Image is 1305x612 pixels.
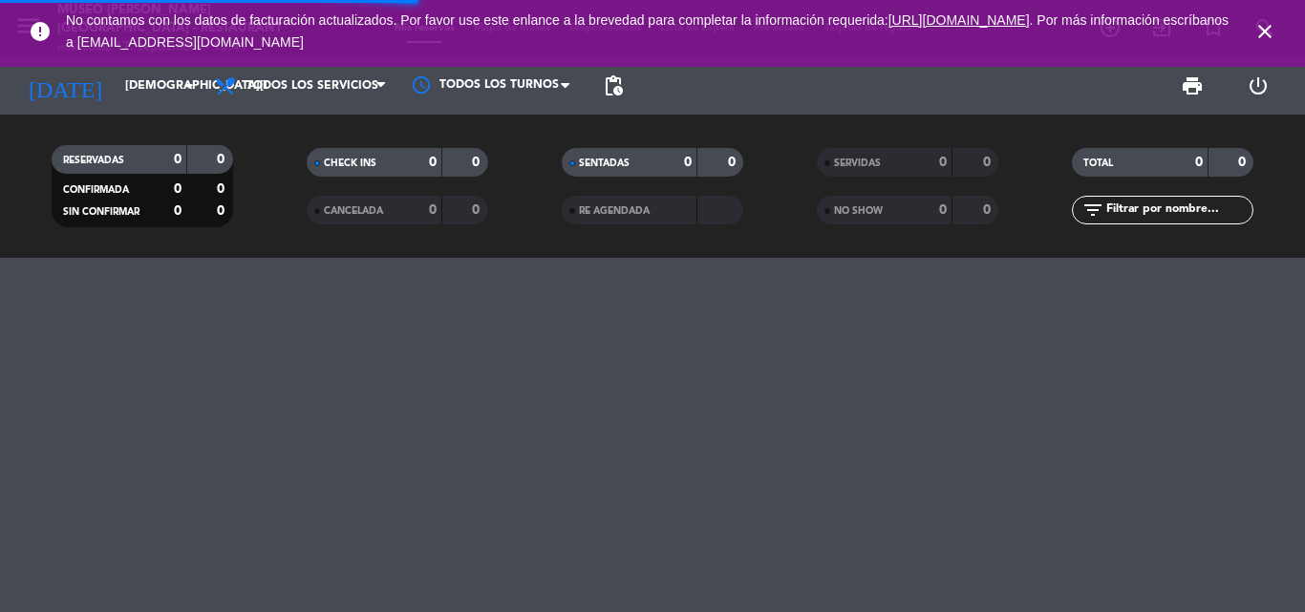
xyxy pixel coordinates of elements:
span: No contamos con los datos de facturación actualizados. Por favor use este enlance a la brevedad p... [66,12,1229,50]
strong: 0 [1238,156,1250,169]
a: [URL][DOMAIN_NAME] [888,12,1030,28]
strong: 0 [728,156,739,169]
input: Filtrar por nombre... [1104,200,1252,221]
span: Todos los servicios [246,79,378,93]
strong: 0 [983,156,995,169]
strong: 0 [217,182,228,196]
span: CHECK INS [324,158,376,168]
i: [DATE] [14,65,116,107]
i: error [29,20,52,43]
a: . Por más información escríbanos a [EMAIL_ADDRESS][DOMAIN_NAME] [66,12,1229,50]
strong: 0 [174,153,182,166]
i: filter_list [1081,199,1104,222]
strong: 0 [472,203,483,217]
span: NO SHOW [834,206,883,216]
strong: 0 [1195,156,1203,169]
span: RE AGENDADA [579,206,650,216]
span: print [1181,74,1204,97]
span: RESERVADAS [63,156,124,165]
i: arrow_drop_down [178,74,201,97]
strong: 0 [429,156,437,169]
strong: 0 [174,204,182,218]
i: close [1253,20,1276,43]
span: SENTADAS [579,158,630,168]
strong: 0 [472,156,483,169]
strong: 0 [684,156,692,169]
strong: 0 [983,203,995,217]
strong: 0 [939,203,947,217]
span: SIN CONFIRMAR [63,207,139,217]
span: pending_actions [602,74,625,97]
i: power_settings_new [1247,74,1270,97]
span: TOTAL [1083,158,1113,168]
span: CONFIRMADA [63,185,129,195]
strong: 0 [174,182,182,196]
span: CANCELADA [324,206,383,216]
strong: 0 [939,156,947,169]
strong: 0 [217,153,228,166]
div: LOG OUT [1225,57,1291,115]
span: SERVIDAS [834,158,881,168]
strong: 0 [217,204,228,218]
strong: 0 [429,203,437,217]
